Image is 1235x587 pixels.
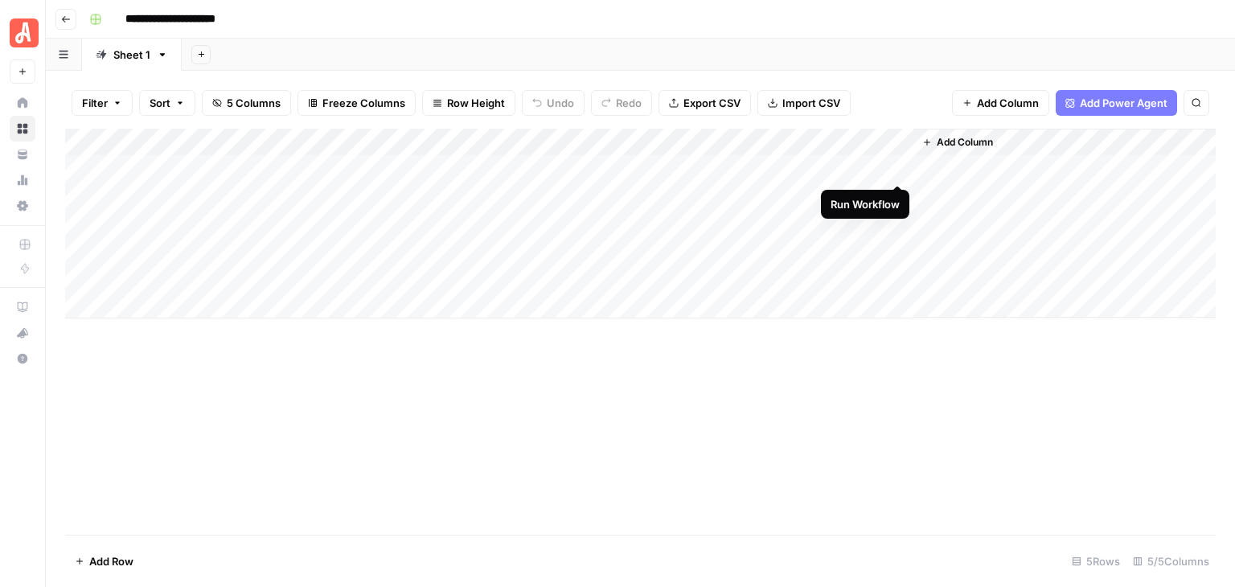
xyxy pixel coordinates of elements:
[522,90,585,116] button: Undo
[547,95,574,111] span: Undo
[831,196,900,212] div: Run Workflow
[150,95,170,111] span: Sort
[10,13,35,53] button: Workspace: Angi
[10,116,35,142] a: Browse
[82,95,108,111] span: Filter
[1056,90,1177,116] button: Add Power Agent
[113,47,150,63] div: Sheet 1
[977,95,1039,111] span: Add Column
[10,320,35,346] button: What's new?
[227,95,281,111] span: 5 Columns
[10,321,35,345] div: What's new?
[72,90,133,116] button: Filter
[65,548,143,574] button: Add Row
[10,142,35,167] a: Your Data
[322,95,405,111] span: Freeze Columns
[10,346,35,371] button: Help + Support
[591,90,652,116] button: Redo
[757,90,851,116] button: Import CSV
[952,90,1049,116] button: Add Column
[10,193,35,219] a: Settings
[139,90,195,116] button: Sort
[10,167,35,193] a: Usage
[1080,95,1167,111] span: Add Power Agent
[447,95,505,111] span: Row Height
[916,132,999,153] button: Add Column
[82,39,182,71] a: Sheet 1
[10,18,39,47] img: Angi Logo
[659,90,751,116] button: Export CSV
[683,95,741,111] span: Export CSV
[10,294,35,320] a: AirOps Academy
[1126,548,1216,574] div: 5/5 Columns
[937,135,993,150] span: Add Column
[202,90,291,116] button: 5 Columns
[297,90,416,116] button: Freeze Columns
[1065,548,1126,574] div: 5 Rows
[89,553,133,569] span: Add Row
[10,90,35,116] a: Home
[616,95,642,111] span: Redo
[422,90,515,116] button: Row Height
[782,95,840,111] span: Import CSV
